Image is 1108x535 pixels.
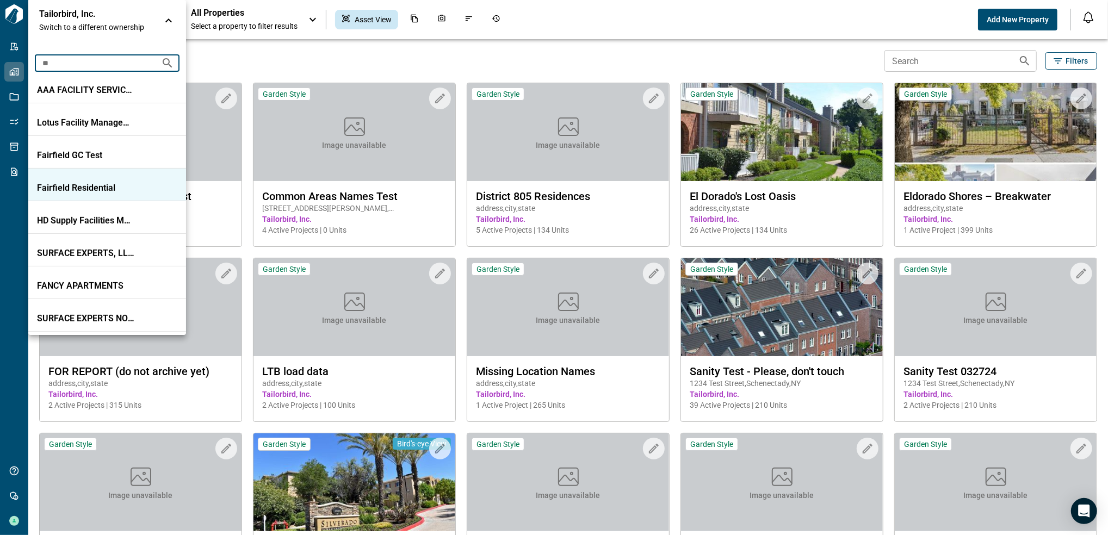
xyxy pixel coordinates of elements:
[39,22,153,33] span: Switch to a different ownership
[37,150,135,161] p: Fairfield GC Test
[37,248,135,259] p: SURFACE EXPERTS, LLC.
[37,313,135,324] p: SURFACE EXPERTS NORTH DALLAS
[37,281,135,291] p: FANCY APARTMENTS
[37,117,135,128] p: Lotus Facility Management INC
[39,9,137,20] p: Tailorbird, Inc.
[37,215,135,226] p: HD Supply Facilities Maintenance Ltd.
[37,85,135,96] p: AAA FACILITY SERVICES
[157,52,178,74] button: Search organizations
[37,183,135,194] p: Fairfield Residential
[1071,498,1097,524] div: Open Intercom Messenger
